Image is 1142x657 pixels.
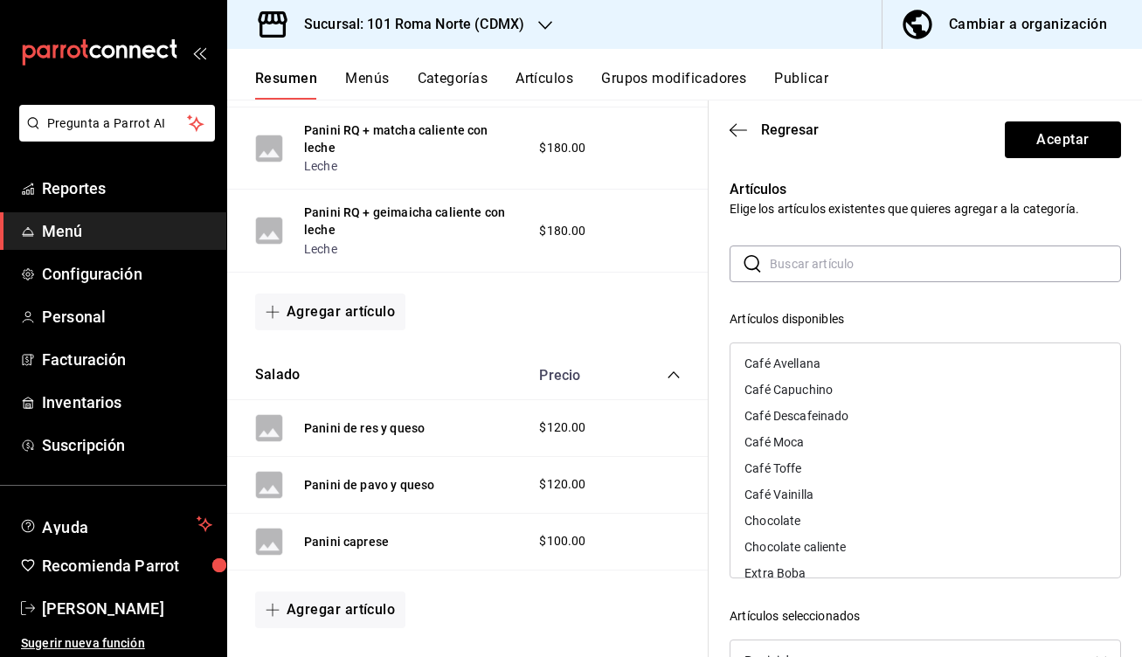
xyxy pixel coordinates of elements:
[42,262,212,286] span: Configuración
[774,70,828,100] button: Publicar
[744,384,833,396] div: Café Capuchino
[255,294,405,330] button: Agregar artículo
[949,12,1107,37] div: Cambiar a organización
[744,436,804,448] div: Café Moca
[730,534,1120,560] div: Chocolate caliente
[255,591,405,628] button: Agregar artículo
[761,121,819,138] span: Regresar
[730,310,1121,328] div: Artículos disponibles
[516,70,573,100] button: Artículos
[539,222,585,240] span: $180.00
[730,508,1120,534] div: Chocolate
[255,70,1142,100] div: navigation tabs
[744,488,813,501] div: Café Vainilla
[304,204,522,239] button: Panini RQ + geimaicha caliente con leche
[730,377,1120,403] div: Café Capuchino
[744,567,806,579] div: Extra Boba
[1005,121,1121,158] button: Aceptar
[290,14,524,35] h3: Sucursal: 101 Roma Norte (CDMX)
[42,219,212,243] span: Menú
[730,121,819,138] button: Regresar
[522,367,633,384] div: Precio
[304,476,434,494] button: Panini de pavo y queso
[667,368,681,382] button: collapse-category-row
[730,179,1121,200] p: Artículos
[744,462,801,474] div: Café Toffe
[730,200,1121,218] p: Elige los artículos existentes que quieres agregar a la categoría.
[21,634,212,653] span: Sugerir nueva función
[42,305,212,328] span: Personal
[744,515,800,527] div: Chocolate
[601,70,746,100] button: Grupos modificadores
[744,541,846,553] div: Chocolate caliente
[539,139,585,157] span: $180.00
[42,391,212,414] span: Inventarios
[42,176,212,200] span: Reportes
[304,533,389,550] button: Panini caprese
[304,419,425,437] button: Panini de res y queso
[539,475,585,494] span: $120.00
[730,455,1120,481] div: Café Toffe
[192,45,206,59] button: open_drawer_menu
[12,127,215,145] a: Pregunta a Parrot AI
[304,240,337,258] button: Leche
[42,597,212,620] span: [PERSON_NAME]
[42,514,190,535] span: Ayuda
[255,365,300,385] button: Salado
[730,429,1120,455] div: Café Moca
[42,348,212,371] span: Facturación
[345,70,389,100] button: Menús
[730,350,1120,377] div: Café Avellana
[42,554,212,577] span: Recomienda Parrot
[744,410,848,422] div: Café Descafeinado
[730,560,1120,586] div: Extra Boba
[770,246,1121,281] input: Buscar artículo
[418,70,488,100] button: Categorías
[539,532,585,550] span: $100.00
[42,433,212,457] span: Suscripción
[304,157,337,175] button: Leche
[539,418,585,437] span: $120.00
[730,607,1121,626] div: Artículos seleccionados
[730,481,1120,508] div: Café Vainilla
[19,105,215,142] button: Pregunta a Parrot AI
[744,357,820,370] div: Café Avellana
[255,70,317,100] button: Resumen
[47,114,188,133] span: Pregunta a Parrot AI
[730,403,1120,429] div: Café Descafeinado
[304,121,522,156] button: Panini RQ + matcha caliente con leche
